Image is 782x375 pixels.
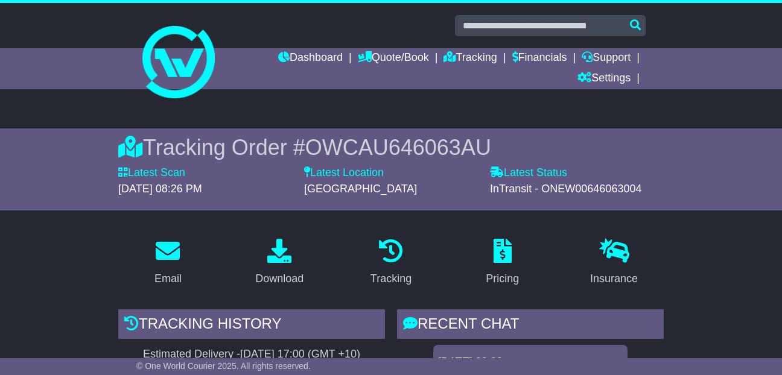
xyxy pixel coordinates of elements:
[582,48,631,69] a: Support
[136,361,311,371] span: © One World Courier 2025. All rights reserved.
[304,183,417,195] span: [GEOGRAPHIC_DATA]
[443,48,497,69] a: Tracking
[478,235,527,291] a: Pricing
[304,166,384,180] label: Latest Location
[118,348,385,361] div: Estimated Delivery -
[438,356,623,369] div: [DATE] 09:23
[582,235,646,291] a: Insurance
[154,271,182,287] div: Email
[358,48,429,69] a: Quote/Book
[147,235,189,291] a: Email
[278,48,343,69] a: Dashboard
[118,183,202,195] span: [DATE] 08:26 PM
[577,69,631,89] a: Settings
[490,166,567,180] label: Latest Status
[255,271,304,287] div: Download
[370,271,412,287] div: Tracking
[240,348,360,361] div: [DATE] 17:00 (GMT +10)
[118,134,664,160] div: Tracking Order #
[363,235,419,291] a: Tracking
[490,183,641,195] span: InTransit - ONEW00646063004
[486,271,519,287] div: Pricing
[118,309,385,342] div: Tracking history
[305,135,491,160] span: OWCAU646063AU
[590,271,638,287] div: Insurance
[512,48,567,69] a: Financials
[118,166,185,180] label: Latest Scan
[397,309,664,342] div: RECENT CHAT
[247,235,311,291] a: Download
